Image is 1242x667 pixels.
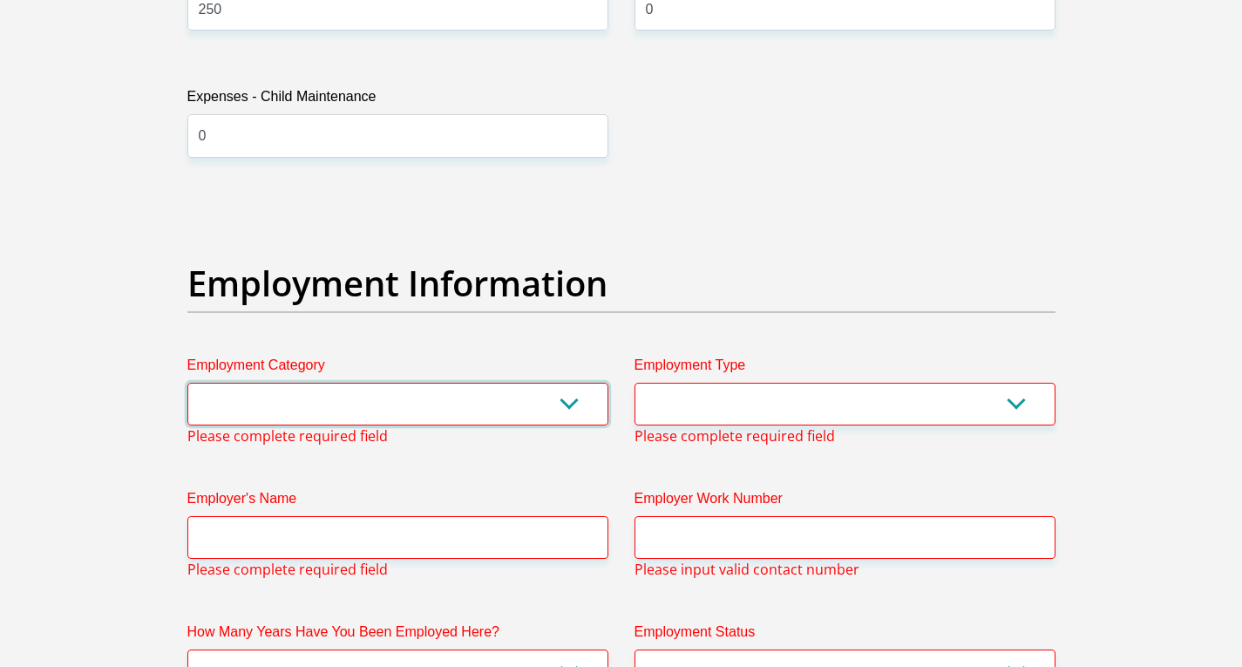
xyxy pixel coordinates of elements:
input: Employer Work Number [635,516,1055,559]
label: Employment Type [635,355,1055,383]
span: Please complete required field [187,425,388,446]
span: Please complete required field [187,559,388,580]
label: How Many Years Have You Been Employed Here? [187,622,608,650]
label: Employer's Name [187,488,608,516]
h2: Employment Information [187,262,1055,304]
label: Employment Category [187,355,608,383]
label: Employment Status [635,622,1055,650]
input: Employer's Name [187,516,608,559]
label: Expenses - Child Maintenance [187,86,608,114]
span: Please input valid contact number [635,559,859,580]
label: Employer Work Number [635,488,1055,516]
input: Expenses - Child Maintenance [187,114,608,157]
span: Please complete required field [635,425,835,446]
